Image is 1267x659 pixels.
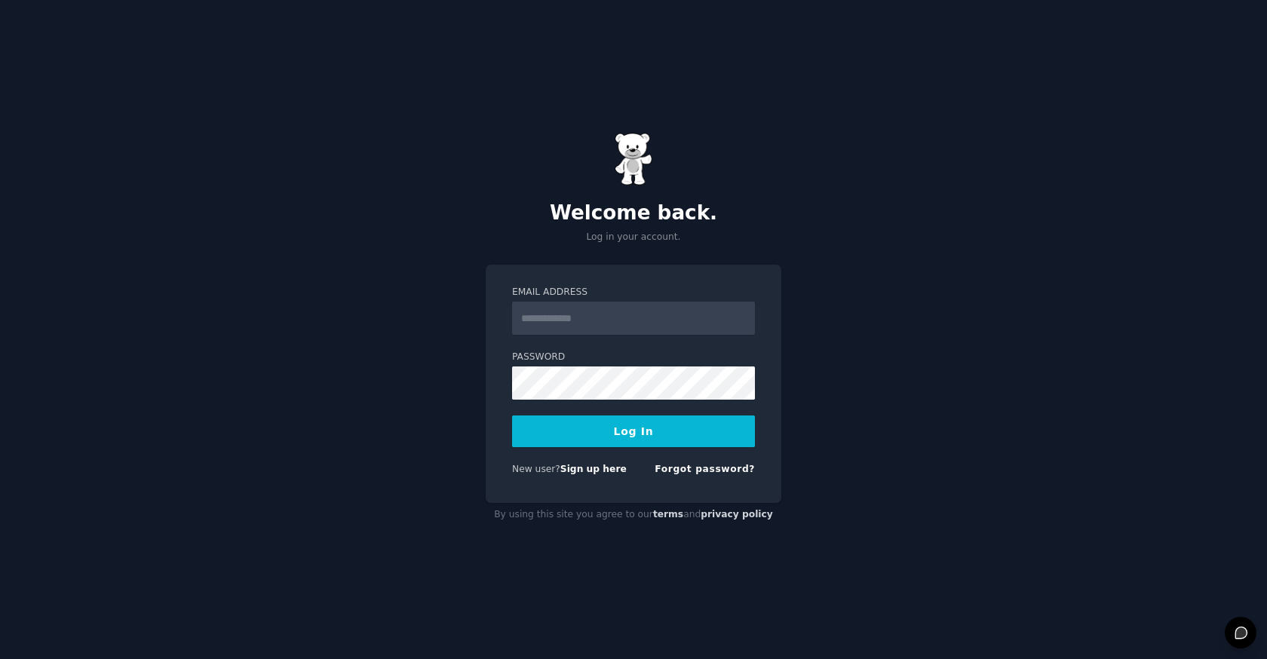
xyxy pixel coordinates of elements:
[615,133,652,185] img: Gummy Bear
[655,464,755,474] a: Forgot password?
[512,351,755,364] label: Password
[701,509,773,520] a: privacy policy
[486,201,781,225] h2: Welcome back.
[512,286,755,299] label: Email Address
[512,415,755,447] button: Log In
[560,464,627,474] a: Sign up here
[653,509,683,520] a: terms
[486,231,781,244] p: Log in your account.
[512,464,560,474] span: New user?
[486,503,781,527] div: By using this site you agree to our and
